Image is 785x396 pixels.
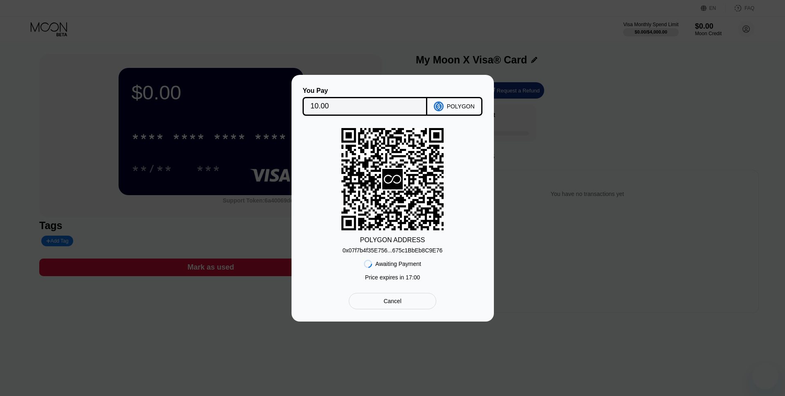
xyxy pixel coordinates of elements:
div: POLYGON [447,103,475,110]
iframe: Button to launch messaging window [752,363,778,389]
div: POLYGON ADDRESS [360,236,425,244]
div: Price expires in [365,274,420,281]
div: You Pay [303,87,427,94]
div: Cancel [384,297,401,305]
div: Cancel [349,293,436,309]
div: Awaiting Payment [375,261,421,267]
div: 0x07f7b4f35E756...675c1BbEb8C9E76 [343,244,442,254]
span: 17 : 00 [406,274,420,281]
div: 0x07f7b4f35E756...675c1BbEb8C9E76 [343,247,442,254]
div: You PayPOLYGON [304,87,482,116]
